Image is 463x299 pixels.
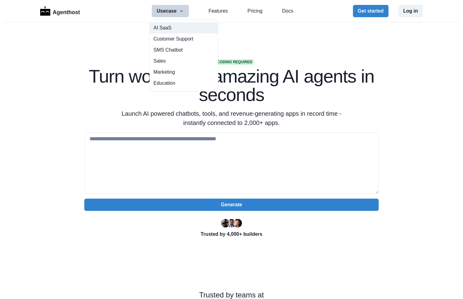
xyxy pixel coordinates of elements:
p: Agenthost [53,6,80,17]
button: Education [150,78,218,89]
a: Pricing [247,7,262,15]
a: LogoAgenthost [40,6,80,17]
button: Marketing [150,67,218,78]
button: Generate [84,199,379,211]
a: Docs [282,7,293,15]
span: No coding required [209,59,254,65]
img: Ryan Florence [221,219,230,227]
button: AI SaaS [150,22,218,33]
img: Logo [40,6,50,16]
img: Segun Adebayo [227,219,236,227]
h1: Turn words into amazing AI agents in seconds [84,67,379,104]
p: Trusted by 4,000+ builders [84,231,379,238]
button: Customer Support [150,33,218,45]
button: Log in [398,5,423,17]
button: Sales [150,56,218,67]
a: SMS Chatbot [150,45,218,56]
button: Usecase [152,5,189,17]
a: Features [209,7,228,15]
p: Launch AI powered chatbots, tools, and revenue-generating apps in record time - instantly connect... [114,109,349,127]
button: Get started [353,5,388,17]
img: Kent Dodds [233,219,242,227]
